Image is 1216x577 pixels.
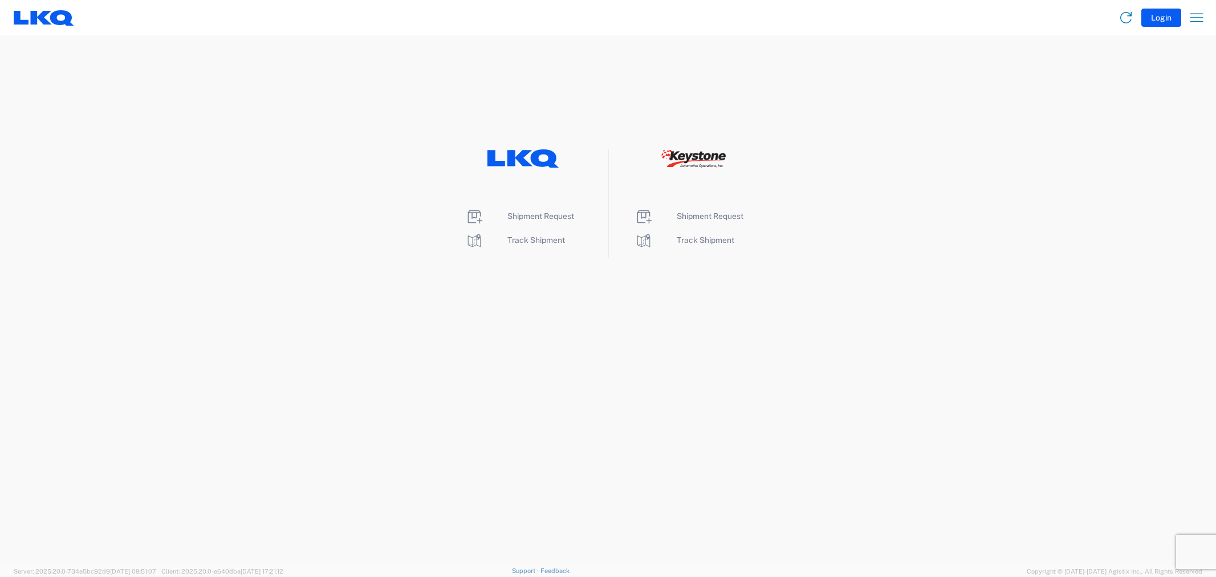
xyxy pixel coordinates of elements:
span: Track Shipment [677,235,734,245]
span: [DATE] 17:21:12 [241,568,283,575]
span: Server: 2025.20.0-734e5bc92d9 [14,568,156,575]
span: Shipment Request [677,212,743,221]
a: Track Shipment [635,235,734,245]
a: Feedback [540,567,570,574]
span: Shipment Request [507,212,574,221]
span: Client: 2025.20.0-e640dba [161,568,283,575]
span: Track Shipment [507,235,565,245]
button: Login [1141,9,1181,27]
span: Copyright © [DATE]-[DATE] Agistix Inc., All Rights Reserved [1027,566,1202,576]
a: Track Shipment [465,235,565,245]
a: Shipment Request [635,212,743,221]
a: Support [512,567,540,574]
span: [DATE] 09:51:07 [110,568,156,575]
a: Shipment Request [465,212,574,221]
